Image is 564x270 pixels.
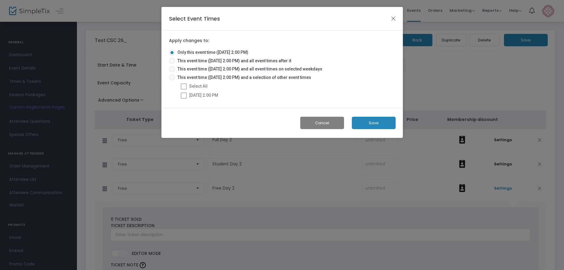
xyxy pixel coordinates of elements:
[175,49,248,56] span: Only this event time ([DATE] 2:00 PM)
[189,84,208,89] span: Select All
[300,117,344,129] button: Cancel
[389,15,397,22] button: Close
[352,117,396,129] button: Save
[175,74,311,81] span: This event time ([DATE] 2:00 PM) and a selection of other event times
[175,58,291,64] span: This event time ([DATE] 2:00 PM) and all event times after it
[169,38,209,44] label: Apply changes to:
[175,66,322,72] span: This event time ([DATE] 2:00 PM) and all event times on selected weekdays
[169,15,220,23] h4: Select Event Times
[189,93,218,98] span: [DATE] 2:00 PM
